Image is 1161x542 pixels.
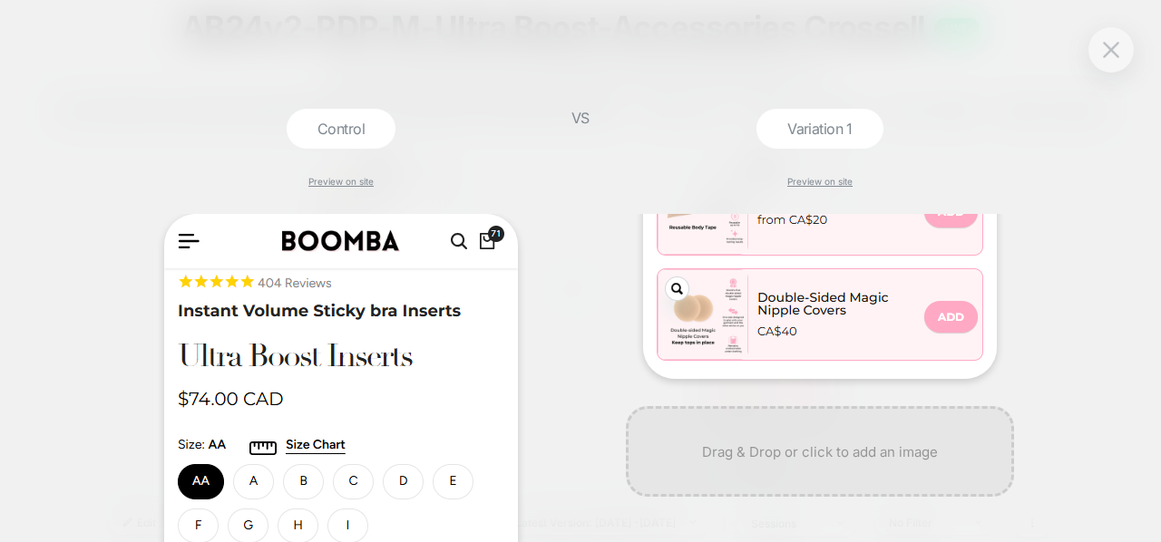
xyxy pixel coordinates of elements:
[756,109,883,149] div: Variation 1
[287,109,395,149] div: Control
[1103,42,1119,57] img: close
[308,176,374,187] a: Preview on site
[558,109,603,542] div: VS
[787,176,853,187] a: Preview on site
